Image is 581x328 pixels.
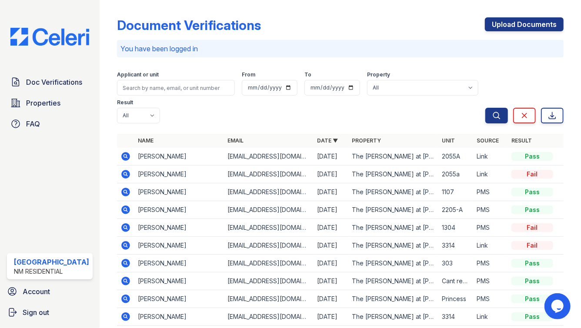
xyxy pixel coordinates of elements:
[438,255,473,272] td: 303
[473,201,508,219] td: PMS
[317,137,338,144] a: Date ▼
[314,166,349,183] td: [DATE]
[314,272,349,290] td: [DATE]
[511,295,553,303] div: Pass
[473,183,508,201] td: PMS
[314,237,349,255] td: [DATE]
[224,290,314,308] td: [EMAIL_ADDRESS][DOMAIN_NAME]
[224,237,314,255] td: [EMAIL_ADDRESS][DOMAIN_NAME]
[438,272,473,290] td: Cant remember
[134,183,224,201] td: [PERSON_NAME]
[349,272,438,290] td: The [PERSON_NAME] at [PERSON_NAME][GEOGRAPHIC_DATA]
[23,286,50,297] span: Account
[314,183,349,201] td: [DATE]
[224,255,314,272] td: [EMAIL_ADDRESS][DOMAIN_NAME]
[14,257,89,267] div: [GEOGRAPHIC_DATA]
[511,277,553,285] div: Pass
[314,308,349,326] td: [DATE]
[349,237,438,255] td: The [PERSON_NAME] at [PERSON_NAME][GEOGRAPHIC_DATA]
[7,115,93,133] a: FAQ
[242,71,255,78] label: From
[134,148,224,166] td: [PERSON_NAME]
[511,241,553,250] div: Fail
[511,223,553,232] div: Fail
[314,290,349,308] td: [DATE]
[511,205,553,214] div: Pass
[224,219,314,237] td: [EMAIL_ADDRESS][DOMAIN_NAME]
[438,290,473,308] td: Princess
[442,137,455,144] a: Unit
[511,152,553,161] div: Pass
[511,137,532,144] a: Result
[349,219,438,237] td: The [PERSON_NAME] at [PERSON_NAME][GEOGRAPHIC_DATA]
[473,166,508,183] td: Link
[473,290,508,308] td: PMS
[7,94,93,112] a: Properties
[349,201,438,219] td: The [PERSON_NAME] at [PERSON_NAME][GEOGRAPHIC_DATA]
[473,272,508,290] td: PMS
[3,304,96,321] a: Sign out
[134,237,224,255] td: [PERSON_NAME]
[134,219,224,237] td: [PERSON_NAME]
[304,71,311,78] label: To
[473,237,508,255] td: Link
[134,166,224,183] td: [PERSON_NAME]
[314,255,349,272] td: [DATE]
[473,219,508,237] td: PMS
[224,183,314,201] td: [EMAIL_ADDRESS][DOMAIN_NAME]
[349,308,438,326] td: The [PERSON_NAME] at [PERSON_NAME][GEOGRAPHIC_DATA]
[314,148,349,166] td: [DATE]
[314,219,349,237] td: [DATE]
[477,137,499,144] a: Source
[438,201,473,219] td: 2205-A
[14,267,89,276] div: NM Residential
[23,307,49,318] span: Sign out
[438,166,473,183] td: 2055a
[349,166,438,183] td: The [PERSON_NAME] at [PERSON_NAME][GEOGRAPHIC_DATA]
[26,98,60,108] span: Properties
[473,255,508,272] td: PMS
[224,201,314,219] td: [EMAIL_ADDRESS][DOMAIN_NAME]
[314,201,349,219] td: [DATE]
[438,237,473,255] td: 3314
[473,148,508,166] td: Link
[26,77,82,87] span: Doc Verifications
[367,71,390,78] label: Property
[134,201,224,219] td: [PERSON_NAME]
[3,28,96,46] img: CE_Logo_Blue-a8612792a0a2168367f1c8372b55b34899dd931a85d93a1a3d3e32e68fde9ad4.png
[438,183,473,201] td: 1107
[352,137,381,144] a: Property
[511,312,553,321] div: Pass
[134,308,224,326] td: [PERSON_NAME]
[134,290,224,308] td: [PERSON_NAME]
[224,148,314,166] td: [EMAIL_ADDRESS][DOMAIN_NAME]
[134,255,224,272] td: [PERSON_NAME]
[227,137,244,144] a: Email
[138,137,154,144] a: Name
[117,80,235,96] input: Search by name, email, or unit number
[438,219,473,237] td: 1304
[3,283,96,300] a: Account
[485,17,564,31] a: Upload Documents
[117,99,133,106] label: Result
[224,166,314,183] td: [EMAIL_ADDRESS][DOMAIN_NAME]
[26,119,40,129] span: FAQ
[511,170,553,179] div: Fail
[511,259,553,268] div: Pass
[544,293,572,319] iframe: chat widget
[473,308,508,326] td: Link
[349,290,438,308] td: The [PERSON_NAME] at [PERSON_NAME][GEOGRAPHIC_DATA]
[120,43,560,54] p: You have been logged in
[511,188,553,196] div: Pass
[224,308,314,326] td: [EMAIL_ADDRESS][DOMAIN_NAME]
[438,148,473,166] td: 2055A
[7,73,93,91] a: Doc Verifications
[117,17,261,33] div: Document Verifications
[224,272,314,290] td: [EMAIL_ADDRESS][DOMAIN_NAME]
[349,255,438,272] td: The [PERSON_NAME] at [PERSON_NAME][GEOGRAPHIC_DATA]
[349,183,438,201] td: The [PERSON_NAME] at [PERSON_NAME][GEOGRAPHIC_DATA]
[134,272,224,290] td: [PERSON_NAME]
[438,308,473,326] td: 3314
[349,148,438,166] td: The [PERSON_NAME] at [PERSON_NAME][GEOGRAPHIC_DATA]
